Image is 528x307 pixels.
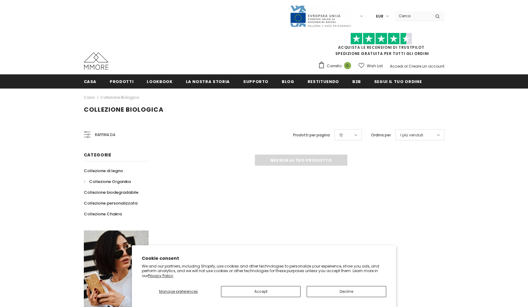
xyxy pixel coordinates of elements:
button: Decline [307,286,386,297]
a: Collezione biologica [100,95,139,100]
span: Lookbook [147,79,172,85]
a: Collezione Organika [84,176,131,187]
span: Wish List [367,63,383,69]
a: B2B [352,74,361,88]
span: Casa [84,79,97,85]
a: Collezione Chakra [84,209,122,219]
a: Acquista le recensioni di TrustPilot [338,45,424,50]
span: Manage preferences [159,289,198,294]
h2: Cookie consent [142,255,386,262]
span: EUR [376,13,383,19]
a: Restituendo [308,74,339,88]
span: 0 [344,62,351,69]
span: Categorie [84,152,112,158]
label: Ordina per [371,132,391,138]
span: Raffina da [95,131,115,138]
a: Accedi [390,64,403,69]
span: SPEDIZIONE GRATUITA PER TUTTI GLI ORDINI [318,35,444,56]
span: Restituendo [308,79,339,85]
span: I più venduti [400,132,423,138]
a: Privacy Policy [148,273,173,278]
span: La nostra storia [186,79,230,85]
input: Search Site [395,11,431,20]
img: Fidati di Pilot Stars [350,33,412,45]
span: Blog [282,79,294,85]
a: supporto [243,74,268,88]
img: Javni Razpis [290,5,351,27]
a: Wish List [358,60,383,71]
a: Collezione di legno [84,165,123,176]
img: Casi MMORE [84,52,108,70]
span: or [404,64,408,69]
a: Lookbook [147,74,172,88]
a: Carrello 0 [318,61,354,71]
span: Collezione Chakra [84,211,122,217]
span: Collezione Organika [89,179,131,185]
a: Prodotti [110,74,133,88]
span: Collezione personalizzata [84,200,137,206]
button: Accept [221,286,301,297]
span: B2B [352,79,361,85]
a: Casa [84,94,95,101]
a: Javni Razpis [290,13,351,19]
label: Prodotti per pagina [293,132,330,138]
span: Collezione di legno [84,168,123,174]
span: supporto [243,79,268,85]
span: Segui il tuo ordine [374,79,422,85]
span: Prodotti [110,79,133,85]
a: La nostra storia [186,74,230,88]
span: 12 [339,132,343,138]
a: Collezione biodegradabile [84,187,138,198]
span: Carrello [327,63,342,69]
a: Blog [282,74,294,88]
span: Collezione biologica [84,105,164,114]
a: Collezione personalizzata [84,198,137,209]
button: Manage preferences [142,286,215,297]
a: Segui il tuo ordine [374,74,422,88]
a: Casa [84,74,97,88]
span: Collezione biodegradabile [84,189,138,195]
a: Creare un account [409,64,444,69]
p: We and our partners, including Shopify, use cookies and other technologies to personalize your ex... [142,264,386,278]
